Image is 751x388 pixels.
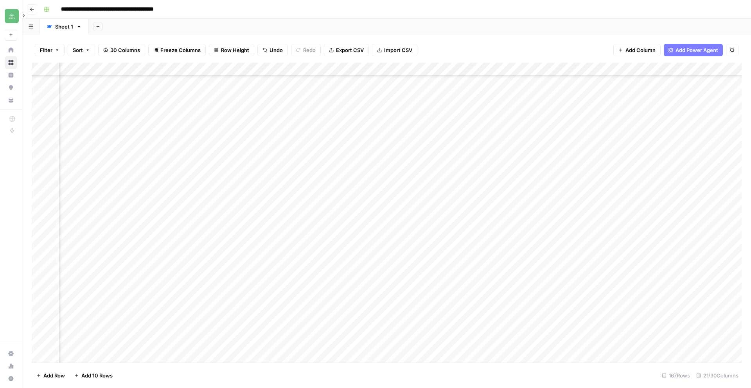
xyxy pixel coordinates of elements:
[5,9,19,23] img: Distru Logo
[384,46,412,54] span: Import CSV
[40,46,52,54] span: Filter
[5,69,17,81] a: Insights
[209,44,254,56] button: Row Height
[5,347,17,360] a: Settings
[336,46,364,54] span: Export CSV
[70,369,117,382] button: Add 10 Rows
[291,44,321,56] button: Redo
[5,94,17,106] a: Your Data
[676,46,718,54] span: Add Power Agent
[5,56,17,69] a: Browse
[40,19,88,34] a: Sheet 1
[43,372,65,379] span: Add Row
[664,44,723,56] button: Add Power Agent
[659,369,693,382] div: 167 Rows
[303,46,316,54] span: Redo
[269,46,283,54] span: Undo
[257,44,288,56] button: Undo
[98,44,145,56] button: 30 Columns
[68,44,95,56] button: Sort
[5,44,17,56] a: Home
[35,44,65,56] button: Filter
[5,360,17,372] a: Usage
[5,6,17,26] button: Workspace: Distru
[110,46,140,54] span: 30 Columns
[613,44,661,56] button: Add Column
[148,44,206,56] button: Freeze Columns
[372,44,417,56] button: Import CSV
[693,369,742,382] div: 21/30 Columns
[5,372,17,385] button: Help + Support
[55,23,73,31] div: Sheet 1
[32,369,70,382] button: Add Row
[5,81,17,94] a: Opportunities
[324,44,369,56] button: Export CSV
[73,46,83,54] span: Sort
[160,46,201,54] span: Freeze Columns
[221,46,249,54] span: Row Height
[81,372,113,379] span: Add 10 Rows
[625,46,656,54] span: Add Column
